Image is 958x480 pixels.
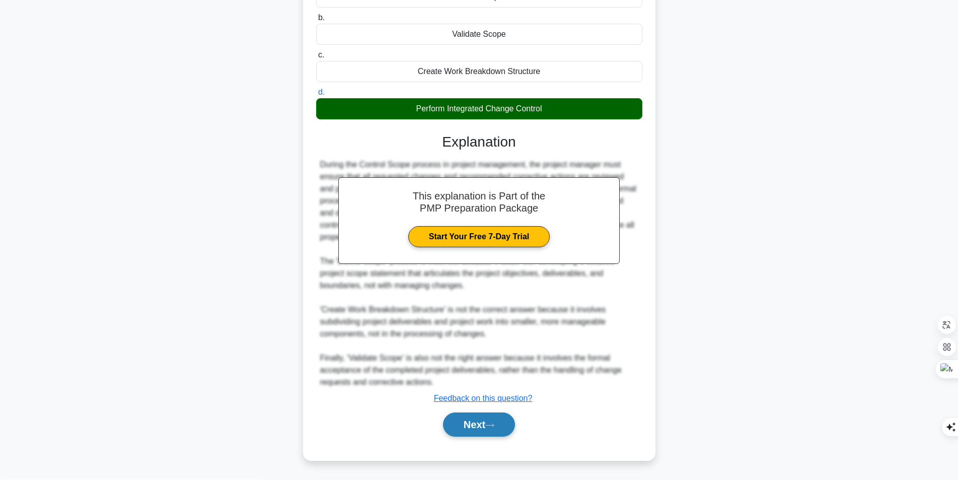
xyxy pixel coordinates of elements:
span: c. [318,50,324,59]
div: Perform Integrated Change Control [316,98,642,119]
button: Next [443,413,515,437]
span: d. [318,88,325,96]
div: Validate Scope [316,24,642,45]
h3: Explanation [322,133,636,151]
a: Start Your Free 7-Day Trial [408,226,550,247]
a: Feedback on this question? [434,394,533,402]
div: During the Control Scope process in project management, the project manager must ensure that all ... [320,159,638,388]
div: Create Work Breakdown Structure [316,61,642,82]
span: b. [318,13,325,22]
